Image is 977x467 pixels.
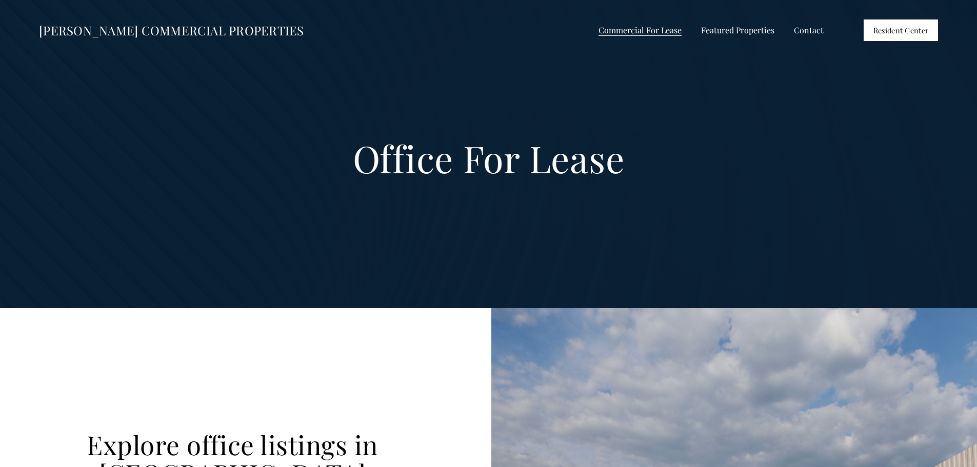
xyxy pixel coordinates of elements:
a: Contact [794,23,824,38]
h1: Office For Lease [53,139,925,177]
a: Resident Center [864,19,938,41]
a: folder dropdown [599,23,682,38]
a: folder dropdown [701,23,774,38]
span: Featured Properties [701,24,774,37]
span: Commercial For Lease [599,24,682,37]
a: [PERSON_NAME] COMMERCIAL PROPERTIES [39,22,304,38]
